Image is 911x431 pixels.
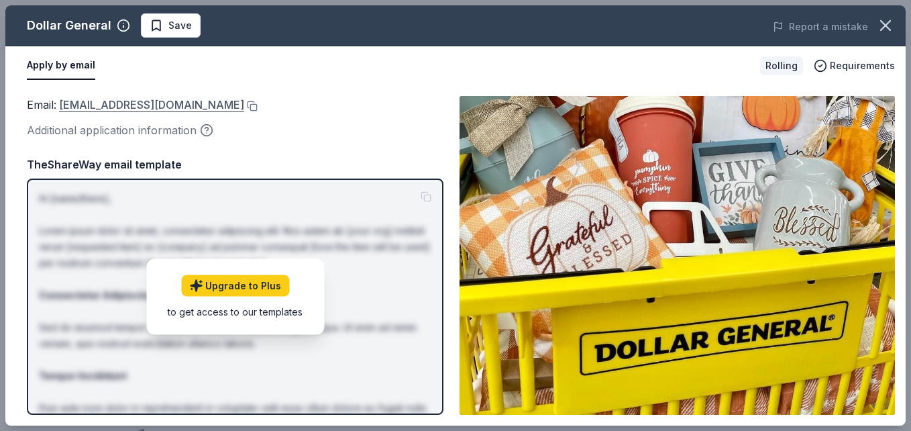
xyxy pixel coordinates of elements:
[460,96,895,415] img: Image for Dollar General
[39,370,127,381] strong: Tempor Incididunt
[830,58,895,74] span: Requirements
[760,56,803,75] div: Rolling
[168,17,192,34] span: Save
[168,305,303,319] div: to get access to our templates
[141,13,201,38] button: Save
[27,122,443,139] div: Additional application information
[181,275,289,297] a: Upgrade to Plus
[27,98,244,111] span: Email :
[27,156,443,173] div: TheShareWay email template
[39,289,154,301] strong: Consectetur Adipiscing
[814,58,895,74] button: Requirements
[27,52,95,80] button: Apply by email
[59,96,244,113] a: [EMAIL_ADDRESS][DOMAIN_NAME]
[773,19,868,35] button: Report a mistake
[27,15,111,36] div: Dollar General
